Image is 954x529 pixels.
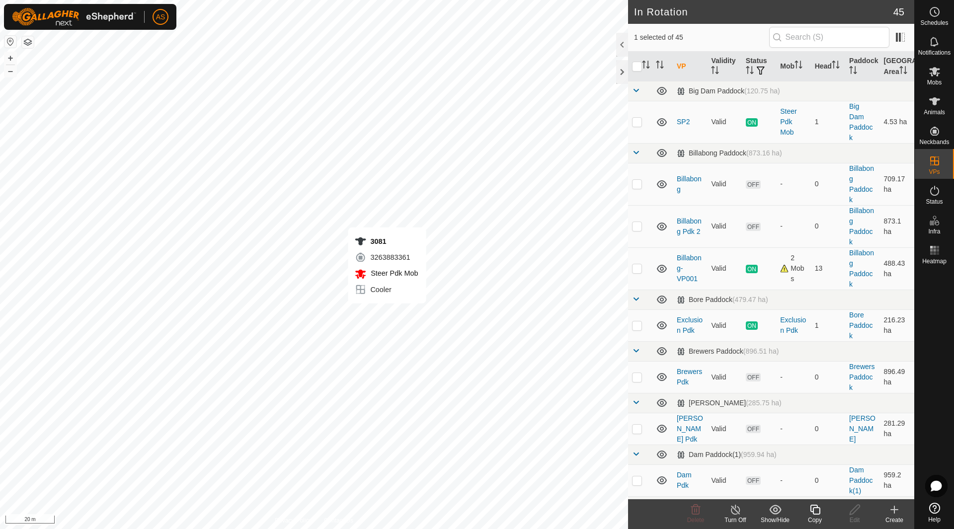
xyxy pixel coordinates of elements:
span: ON [746,265,758,273]
a: Contact Us [324,516,353,525]
td: Valid [707,101,741,143]
a: Billabong Paddock [849,164,874,204]
span: OFF [746,180,761,189]
span: VPs [929,169,940,175]
p-sorticon: Activate to sort [849,68,857,76]
span: Schedules [920,20,948,26]
td: 4.53 ha [880,101,914,143]
span: 1 selected of 45 [634,32,769,43]
span: (896.51 ha) [743,347,779,355]
a: Brewers Paddock [849,363,874,391]
div: 2 Mobs [780,253,806,284]
span: Mobs [927,79,942,85]
td: 281.29 ha [880,413,914,445]
span: (285.75 ha) [746,399,782,407]
a: Exclusion Pdk [677,316,703,334]
div: [PERSON_NAME] [677,399,782,407]
p-sorticon: Activate to sort [795,62,802,70]
a: Billabong Paddock [849,207,874,246]
p-sorticon: Activate to sort [711,68,719,76]
button: Reset Map [4,36,16,48]
button: Map Layers [22,36,34,48]
div: - [780,372,806,382]
div: Edit [835,516,874,525]
td: Valid [707,309,741,341]
div: Copy [795,516,835,525]
th: Head [811,52,845,81]
div: 3081 [354,235,418,247]
td: 873.1 ha [880,205,914,247]
span: OFF [746,476,761,485]
span: (959.94 ha) [741,451,777,458]
div: Big Dam Paddock [677,87,780,95]
span: OFF [746,425,761,433]
a: Big Dam Paddock [849,102,873,142]
span: Infra [928,228,940,234]
th: [GEOGRAPHIC_DATA] Area [880,52,914,81]
button: – [4,65,16,77]
div: - [780,475,806,486]
td: Valid [707,464,741,496]
td: Valid [707,205,741,247]
div: - [780,221,806,231]
span: (479.47 ha) [732,296,768,303]
a: Billabong-VP001 [677,254,702,283]
span: Status [926,199,943,205]
span: Notifications [918,50,951,56]
button: + [4,52,16,64]
div: Turn Off [715,516,755,525]
span: Help [928,517,941,523]
p-sorticon: Activate to sort [656,62,664,70]
td: Valid [707,247,741,290]
input: Search (S) [769,27,889,48]
img: Gallagher Logo [12,8,136,26]
div: Brewers Paddock [677,347,779,356]
a: Dam Pdk [677,471,692,489]
span: ON [746,321,758,330]
div: Cooler [354,284,418,296]
td: 0 [811,413,845,445]
span: (120.75 ha) [744,87,780,95]
td: 959.2 ha [880,464,914,496]
td: 0 [811,464,845,496]
td: 709.17 ha [880,163,914,205]
span: OFF [746,223,761,231]
p-sorticon: Activate to sort [642,62,650,70]
div: Dam Paddock(1) [677,451,777,459]
a: Dam Paddock(1) [849,466,873,495]
span: Neckbands [919,139,949,145]
a: [PERSON_NAME] Pdk [677,414,703,443]
div: Create [874,516,914,525]
span: OFF [746,373,761,381]
div: Billabong Paddock [677,149,782,157]
div: - [780,179,806,189]
a: Brewers Pdk [677,368,702,386]
td: 0 [811,361,845,393]
span: (873.16 ha) [746,149,782,157]
td: Valid [707,413,741,445]
td: Valid [707,163,741,205]
a: Billabong Pdk 2 [677,217,702,235]
td: 216.23 ha [880,309,914,341]
p-sorticon: Activate to sort [832,62,840,70]
span: Delete [687,517,705,524]
span: Steer Pdk Mob [368,269,418,277]
td: 488.43 ha [880,247,914,290]
th: Mob [776,52,810,81]
a: Billabong Paddock [849,249,874,288]
span: 45 [893,4,904,19]
a: Help [915,499,954,527]
div: - [780,424,806,434]
td: 1 [811,309,845,341]
span: ON [746,118,758,127]
td: 896.49 ha [880,361,914,393]
td: 0 [811,163,845,205]
a: Privacy Policy [275,516,312,525]
th: VP [673,52,707,81]
div: Bore Paddock [677,296,768,304]
h2: In Rotation [634,6,893,18]
td: 13 [811,247,845,290]
span: Heatmap [922,258,947,264]
a: Billabong [677,175,702,193]
th: Status [742,52,776,81]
